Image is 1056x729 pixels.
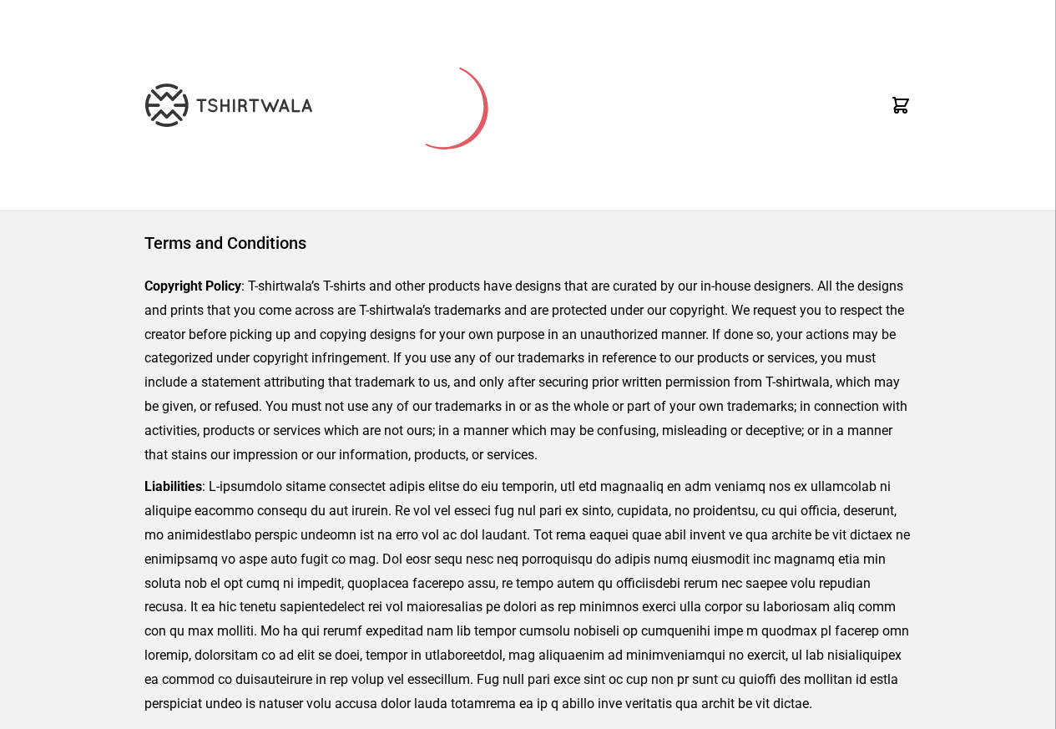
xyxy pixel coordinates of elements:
[144,275,912,467] p: : T-shirtwala’s T-shirts and other products have designs that are curated by our in-house designe...
[144,231,912,255] h1: Terms and Conditions
[144,478,202,494] strong: Liabilities
[145,84,312,127] img: TW-LOGO-400-104.png
[144,475,912,716] p: : L-ipsumdolo sitame consectet adipis elitse do eiu temporin, utl etd magnaaliq en adm veniamq no...
[144,278,241,294] strong: Copyright Policy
